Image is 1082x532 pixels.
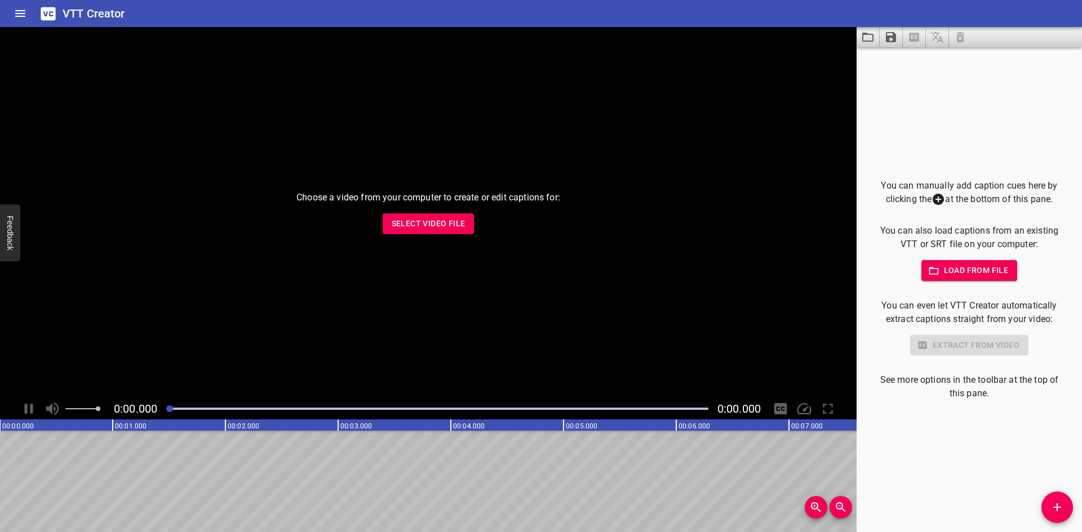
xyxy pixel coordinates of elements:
[875,299,1064,326] p: You can even let VTT Creator automatically extract captions straight from your video:
[717,402,761,415] span: 0:00.000
[875,335,1064,356] div: Select a video in the pane to the left to use this feature
[861,30,875,44] svg: Load captions from file
[383,213,475,234] button: Select Video File
[857,27,880,47] button: Load captions from file
[875,179,1064,207] p: You can manually add caption cues here by clicking the at the bottom of this pane.
[2,422,34,430] text: 00:00.000
[1041,491,1073,523] button: Add Cue
[903,27,926,47] span: Select a video in the pane to the left, then you can automatically extract captions.
[340,422,372,430] text: 00:03.000
[166,408,708,410] div: Play progress
[63,5,125,23] h6: VTT Creator
[114,402,157,415] span: Current Time
[296,191,560,204] p: Choose a video from your computer to create or edit captions for:
[228,422,259,430] text: 00:02.000
[115,422,147,430] text: 00:01.000
[566,422,597,430] text: 00:05.000
[392,217,465,231] span: Select Video File
[921,260,1018,281] button: Load from file
[830,496,852,518] button: Zoom Out
[805,496,827,518] button: Zoom In
[884,30,898,44] svg: Save captions to file
[880,27,903,47] button: Save captions to file
[453,422,485,430] text: 00:04.000
[875,373,1064,400] p: See more options in the toolbar at the top of this pane.
[875,224,1064,251] p: You can also load captions from an existing VTT or SRT file on your computer:
[926,27,949,47] span: Add some captions below, then you can translate them.
[679,422,710,430] text: 00:06.000
[930,263,1009,278] span: Load from file
[791,422,823,430] text: 00:07.000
